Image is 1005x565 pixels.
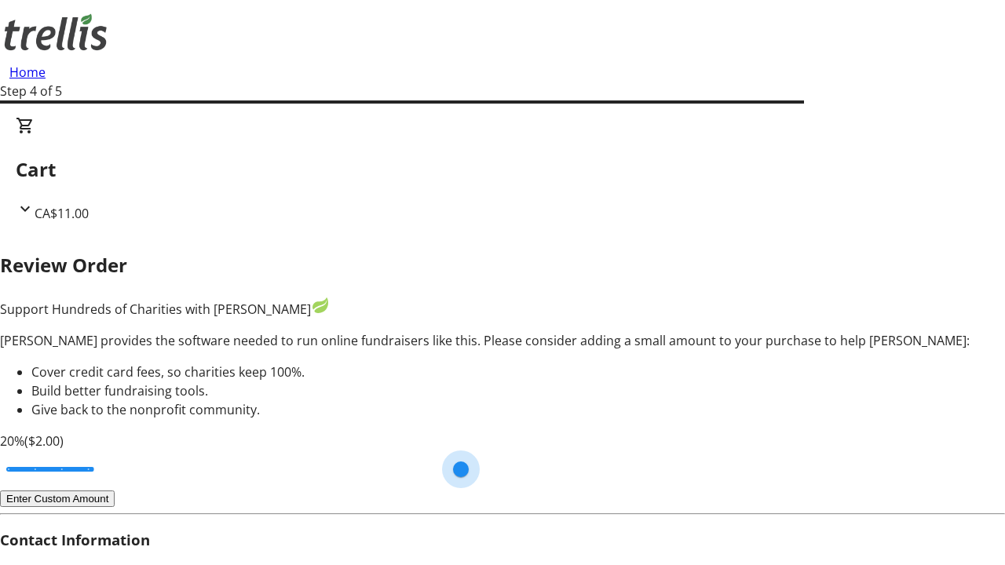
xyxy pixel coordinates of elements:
[31,400,1005,419] li: Give back to the nonprofit community.
[16,155,989,184] h2: Cart
[35,205,89,222] span: CA$11.00
[31,381,1005,400] li: Build better fundraising tools.
[31,363,1005,381] li: Cover credit card fees, so charities keep 100%.
[16,116,989,223] div: CartCA$11.00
